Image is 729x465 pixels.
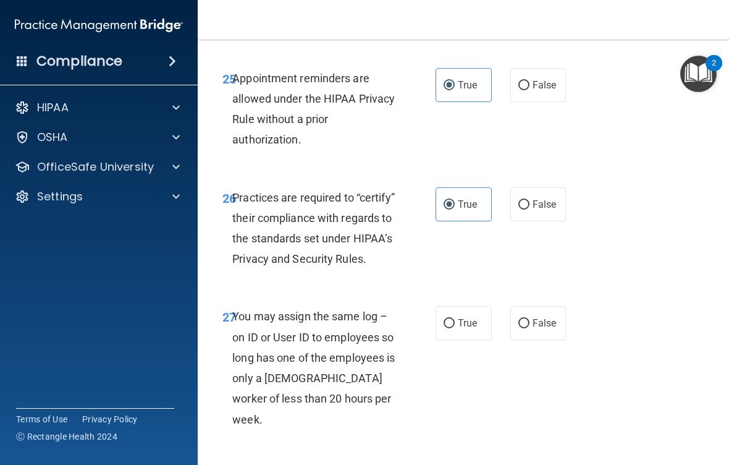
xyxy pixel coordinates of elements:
[533,198,557,210] span: False
[444,200,455,210] input: True
[16,413,67,425] a: Terms of Use
[232,191,395,266] span: Practices are required to “certify” their compliance with regards to the standards set under HIPA...
[15,189,180,204] a: Settings
[712,63,716,79] div: 2
[37,160,154,174] p: OfficeSafe University
[15,130,180,145] a: OSHA
[458,198,477,210] span: True
[444,319,455,328] input: True
[444,81,455,90] input: True
[37,100,69,115] p: HIPAA
[15,160,180,174] a: OfficeSafe University
[232,310,395,425] span: You may assign the same log – on ID or User ID to employees so long has one of the employees is o...
[533,79,557,91] span: False
[533,317,557,329] span: False
[15,13,183,38] img: PMB logo
[37,130,68,145] p: OSHA
[37,189,83,204] p: Settings
[222,72,236,87] span: 25
[222,191,236,206] span: 26
[458,317,477,329] span: True
[518,81,529,90] input: False
[518,200,529,210] input: False
[458,79,477,91] span: True
[518,319,529,328] input: False
[82,413,138,425] a: Privacy Policy
[222,310,236,325] span: 27
[16,430,117,443] span: Ⓒ Rectangle Health 2024
[232,72,395,147] span: Appointment reminders are allowed under the HIPAA Privacy Rule without a prior authorization.
[15,100,180,115] a: HIPAA
[36,53,122,70] h4: Compliance
[680,56,717,92] button: Open Resource Center, 2 new notifications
